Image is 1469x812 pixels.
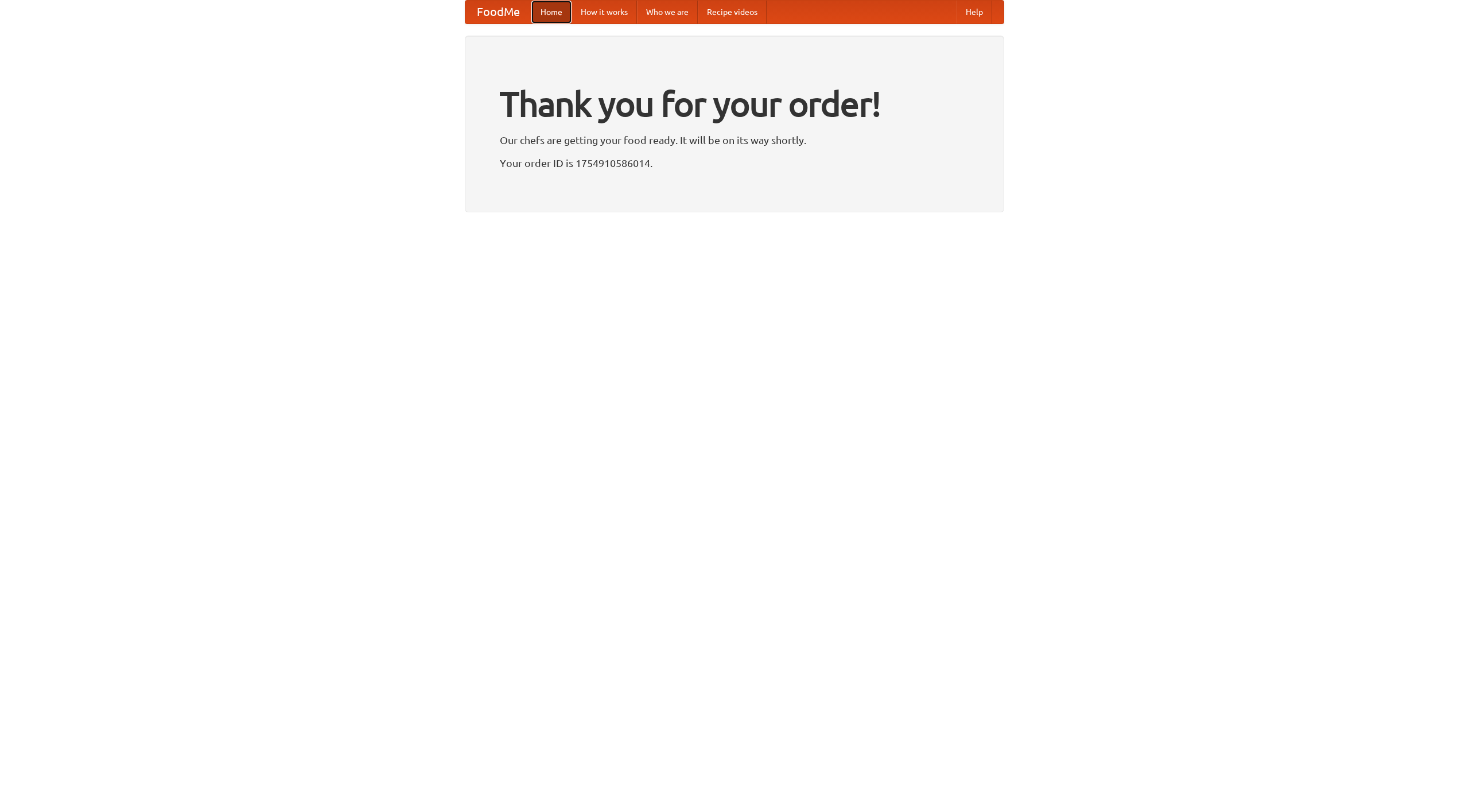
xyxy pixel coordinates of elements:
[500,131,969,149] p: Our chefs are getting your food ready. It will be on its way shortly.
[465,1,531,24] a: FoodMe
[698,1,767,24] a: Recipe videos
[500,76,969,131] h1: Thank you for your order!
[957,1,992,24] a: Help
[500,154,969,172] p: Your order ID is 1754910586014.
[572,1,637,24] a: How it works
[637,1,698,24] a: Who we are
[531,1,572,24] a: Home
